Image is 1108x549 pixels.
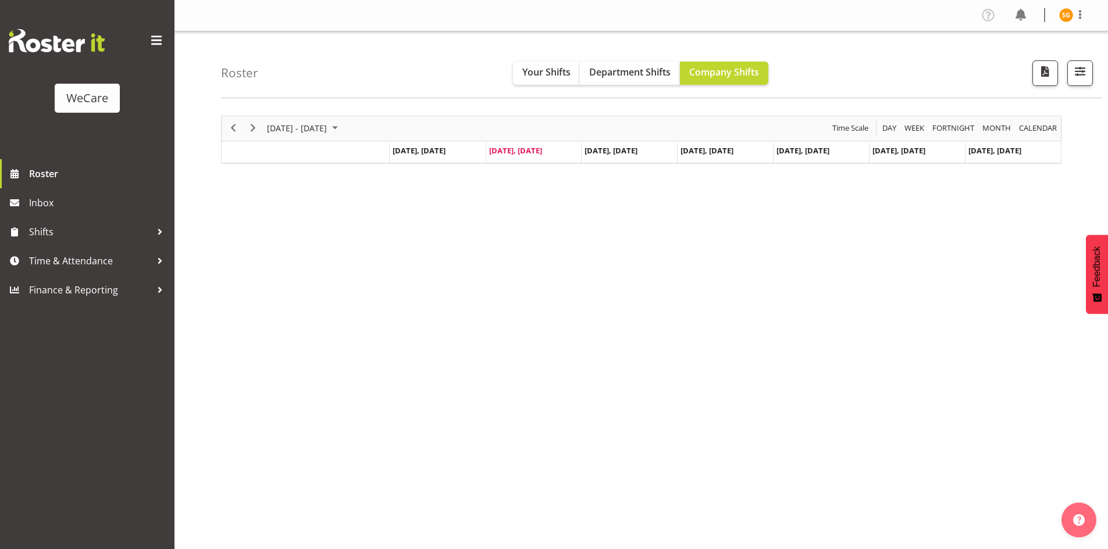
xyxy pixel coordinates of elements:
span: [DATE], [DATE] [776,145,829,156]
button: Time Scale [831,121,871,135]
span: Feedback [1092,246,1102,287]
button: Feedback - Show survey [1086,235,1108,314]
button: August 2025 [265,121,343,135]
h4: Roster [221,66,258,80]
span: Your Shifts [522,66,571,78]
button: Fortnight [931,121,977,135]
span: Finance & Reporting [29,281,151,299]
span: Roster [29,165,169,182]
button: Download a PDF of the roster according to the set date range. [1032,60,1058,86]
div: Timeline Week of August 12, 2025 [221,116,1061,164]
span: Company Shifts [689,66,759,78]
img: Rosterit website logo [9,29,105,52]
button: Timeline Week [903,121,927,135]
button: Month [1017,121,1059,135]
div: August 11 - 17, 2025 [263,116,345,141]
button: Department Shifts [580,62,680,85]
span: [DATE], [DATE] [585,145,637,156]
img: help-xxl-2.png [1073,514,1085,526]
div: previous period [223,116,243,141]
button: Timeline Day [881,121,899,135]
img: sanjita-gurung11279.jpg [1059,8,1073,22]
span: [DATE], [DATE] [681,145,733,156]
button: Previous [226,121,241,135]
span: Time & Attendance [29,252,151,270]
span: Inbox [29,194,169,211]
span: [DATE], [DATE] [872,145,925,156]
button: Your Shifts [513,62,580,85]
button: Company Shifts [680,62,768,85]
button: Filter Shifts [1067,60,1093,86]
span: Month [981,121,1012,135]
div: next period [243,116,263,141]
span: [DATE], [DATE] [489,145,542,156]
span: [DATE], [DATE] [968,145,1021,156]
span: Time Scale [831,121,870,135]
span: calendar [1018,121,1058,135]
span: Week [903,121,925,135]
button: Timeline Month [981,121,1013,135]
span: Department Shifts [589,66,671,78]
span: Fortnight [931,121,975,135]
span: [DATE], [DATE] [393,145,446,156]
div: WeCare [66,89,108,107]
span: Day [881,121,897,135]
button: Next [245,121,261,135]
span: [DATE] - [DATE] [266,121,328,135]
span: Shifts [29,223,151,241]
